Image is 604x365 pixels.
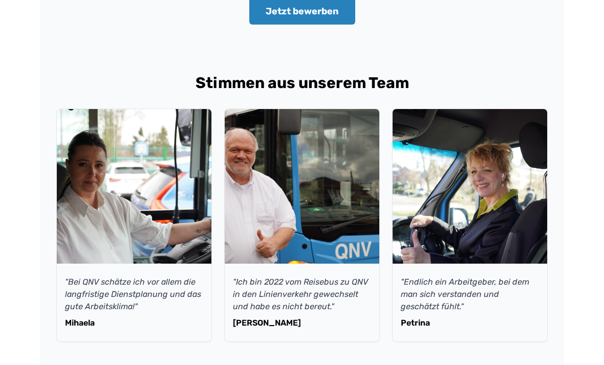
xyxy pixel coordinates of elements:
[401,276,539,313] p: "Endlich ein Arbeitgeber, bei dem man sich verstanden und geschätzt fühlt."
[233,276,371,313] p: "Ich bin 2022 vom Reisebus zu QNV in den Linienverkehr gewechselt und habe es nicht bereut."
[65,317,203,329] p: Mihaela
[56,74,548,92] h2: Stimmen aus unserem Team
[401,317,539,329] p: Petrina
[65,276,203,313] p: "Bei QNV schätze ich vor allem die langfristige Dienstplanung und das gute Arbeitsklima!"
[233,317,371,329] p: [PERSON_NAME]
